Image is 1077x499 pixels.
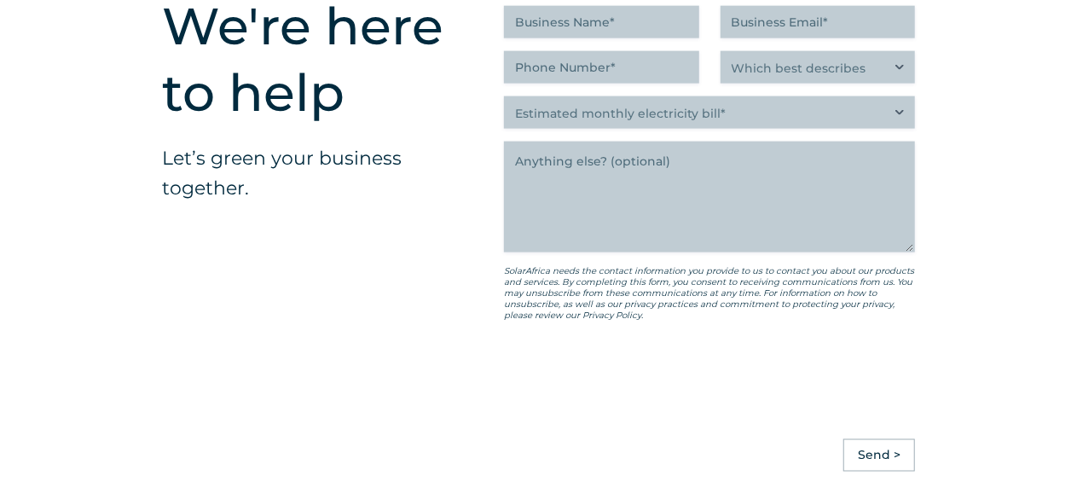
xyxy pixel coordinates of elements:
p: SolarAfrica needs the contact information you provide to us to contact you about our products and... [504,265,915,321]
input: Send > [843,439,915,472]
input: Business Email* [721,6,915,38]
input: Phone Number* [504,51,698,84]
p: Let’s green your business together. [162,143,453,203]
iframe: reCAPTCHA [504,344,763,410]
input: Business Name* [504,6,698,38]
